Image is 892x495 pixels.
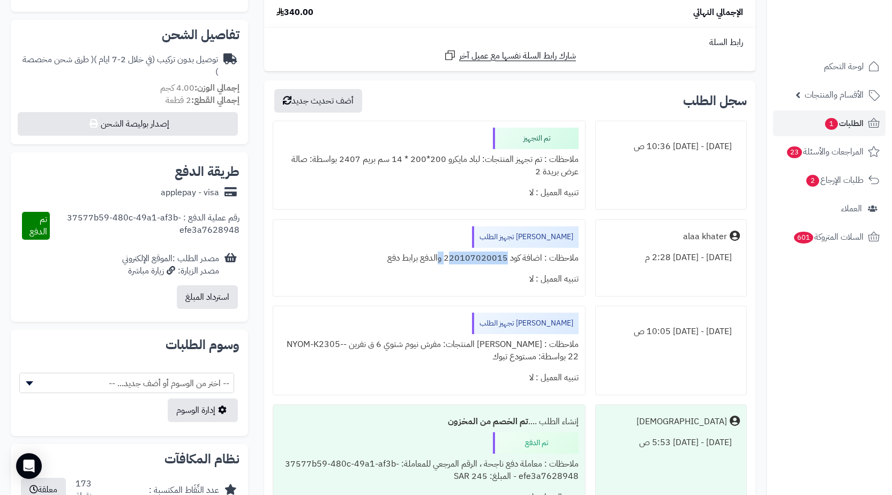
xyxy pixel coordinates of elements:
[122,265,219,277] div: مصدر الزيارة: زيارة مباشرة
[19,54,218,78] div: توصيل بدون تركيب (في خلال 2-7 ايام )
[168,398,238,422] a: إدارة الوسوم
[824,116,864,131] span: الطلبات
[459,50,576,62] span: شارك رابط السلة نفسها مع عميل آخر
[19,28,239,41] h2: تفاصيل الشحن
[773,139,886,165] a: المراجعات والأسئلة23
[806,174,820,187] span: 2
[122,253,219,277] div: مصدر الطلب :الموقع الإلكتروني
[280,182,579,203] div: تنبيه العميل : لا
[602,247,740,268] div: [DATE] - [DATE] 2:28 م
[841,201,862,216] span: العملاء
[19,453,239,466] h2: نظام المكافآت
[805,87,864,102] span: الأقسام والمنتجات
[773,110,886,136] a: الطلبات1
[444,49,576,62] a: شارك رابط السلة نفسها مع عميل آخر
[274,89,362,113] button: أضف تحديث جديد
[773,54,886,79] a: لوحة التحكم
[29,213,47,238] span: تم الدفع
[793,231,814,244] span: 601
[773,224,886,250] a: السلات المتروكة601
[19,338,239,351] h2: وسوم الطلبات
[683,94,747,107] h3: سجل الطلب
[276,6,313,19] span: 340.00
[824,59,864,74] span: لوحة التحكم
[493,128,579,149] div: تم التجهيز
[191,94,239,107] strong: إجمالي القطع:
[805,173,864,188] span: طلبات الإرجاع
[161,187,219,199] div: applepay - visa
[177,285,238,309] button: استرداد المبلغ
[636,416,727,428] div: [DEMOGRAPHIC_DATA]
[23,53,218,78] span: ( طرق شحن مخصصة )
[472,313,579,334] div: [PERSON_NAME] تجهيز الطلب
[18,112,238,136] button: إصدار بوليصة الشحن
[602,321,740,342] div: [DATE] - [DATE] 10:05 ص
[280,269,579,290] div: تنبيه العميل : لا
[194,82,239,94] strong: إجمالي الوزن:
[160,82,239,94] small: 4.00 كجم
[493,432,579,454] div: تم الدفع
[786,146,803,159] span: 23
[280,367,579,388] div: تنبيه العميل : لا
[472,226,579,248] div: [PERSON_NAME] تجهيز الطلب
[175,165,239,178] h2: طريقة الدفع
[16,453,42,479] div: Open Intercom Messenger
[824,117,838,130] span: 1
[773,196,886,221] a: العملاء
[20,373,234,394] span: -- اختر من الوسوم أو أضف جديد... --
[280,411,579,432] div: إنشاء الطلب ....
[693,6,743,19] span: الإجمالي النهائي
[166,94,239,107] small: 2 قطعة
[50,212,240,240] div: رقم عملية الدفع : 37577b59-480c-49a1-af3b-efe3a7628948
[19,373,234,393] span: -- اختر من الوسوم أو أضف جديد... --
[819,16,882,39] img: logo-2.png
[280,248,579,269] div: ملاحظات : اضافة كود 220107020015 والدفع برابط دفع
[786,144,864,159] span: المراجعات والأسئلة
[773,167,886,193] a: طلبات الإرجاع2
[602,432,740,453] div: [DATE] - [DATE] 5:53 ص
[448,415,528,428] b: تم الخصم من المخزون
[280,454,579,487] div: ملاحظات : معاملة دفع ناجحة ، الرقم المرجعي للمعاملة: 37577b59-480c-49a1-af3b-efe3a7628948 - المبل...
[280,334,579,367] div: ملاحظات : [PERSON_NAME] المنتجات: مفرش نيوم شتوي 6 ق نفرين -NYOM-K2305-22 بواسطة: مستودع تبوك
[268,36,751,49] div: رابط السلة
[683,231,727,243] div: alaa khater
[280,149,579,182] div: ملاحظات : تم تجهيز المنتجات: لباد مايكرو 200*200 * 14 سم بريم 2407 بواسطة: صالة عرض بريدة 2
[793,230,864,245] span: السلات المتروكة
[602,136,740,157] div: [DATE] - [DATE] 10:36 ص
